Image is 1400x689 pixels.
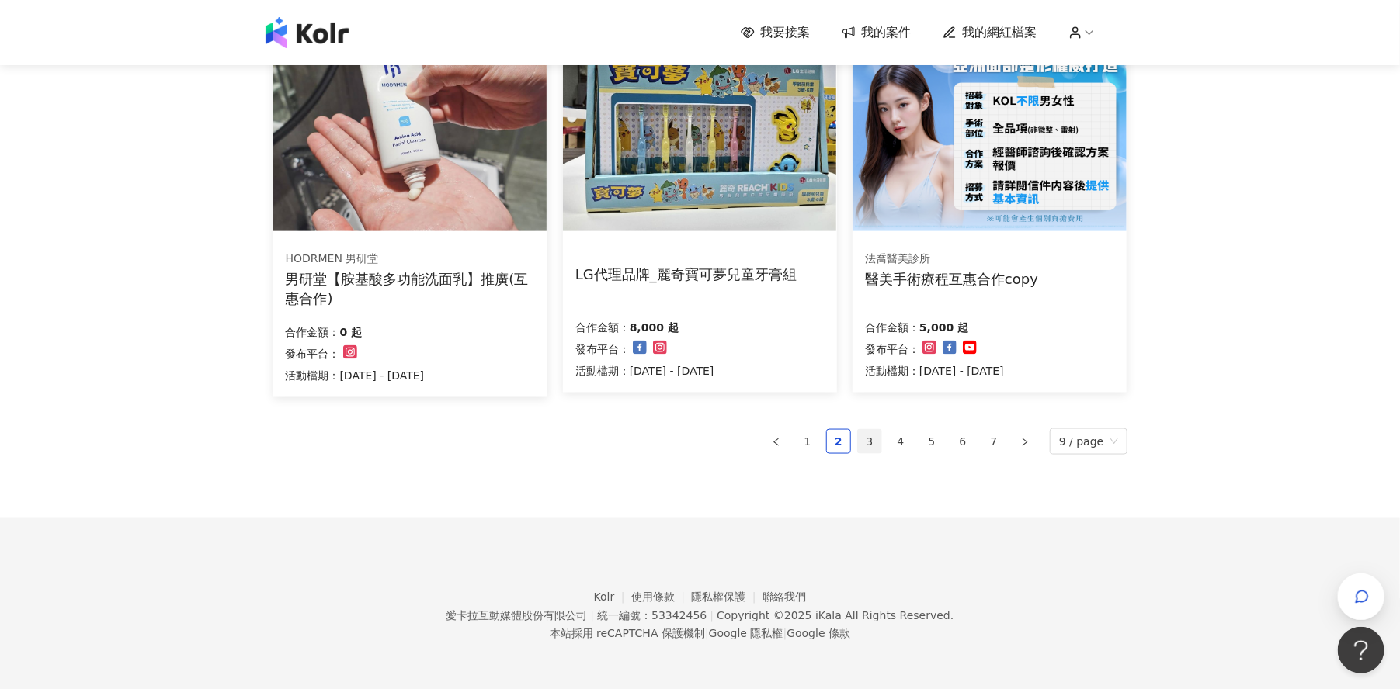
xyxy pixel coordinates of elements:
[286,251,534,267] div: HODRMEN 男研堂
[286,323,340,341] p: 合作金額：
[1338,627,1384,673] iframe: Help Scout Beacon - Open
[286,366,425,385] p: 活動檔期：[DATE] - [DATE]
[1020,438,1030,447] span: right
[981,429,1006,454] li: 7
[772,438,781,447] span: left
[286,344,340,363] p: 發布平台：
[692,590,763,603] a: 隱私權保護
[1013,429,1037,454] button: right
[597,609,707,621] div: 統一編號：53342456
[795,429,820,454] li: 1
[575,318,630,337] p: 合作金額：
[273,26,547,231] img: 胺基酸多功能洗面乳
[763,590,806,603] a: 聯絡我們
[630,318,679,337] p: 8,000 起
[865,269,1038,289] div: 醫美手術療程互惠合作copy
[741,24,811,41] a: 我要接案
[815,609,842,621] a: iKala
[842,24,912,41] a: 我的案件
[764,429,789,454] li: Previous Page
[950,429,975,454] li: 6
[919,429,944,454] li: 5
[631,590,692,603] a: 使用條款
[340,323,363,341] p: 0 起
[853,26,1126,231] img: 眼袋、隆鼻、隆乳、抽脂、墊下巴
[783,628,787,640] span: |
[575,265,797,284] div: LG代理品牌_麗奇寶可夢兒童牙膏組
[705,628,709,640] span: |
[865,340,919,358] p: 發布平台：
[963,24,1037,41] span: 我的網紅檔案
[857,429,882,454] li: 3
[865,362,1004,380] p: 活動檔期：[DATE] - [DATE]
[1050,428,1127,455] div: Page Size
[764,429,789,454] button: left
[982,430,1006,453] a: 7
[563,26,836,231] img: 麗奇寶可夢兒童牙刷組
[710,609,714,621] span: |
[862,24,912,41] span: 我的案件
[266,17,349,48] img: logo
[889,430,912,453] a: 4
[590,609,594,621] span: |
[951,430,974,453] a: 6
[796,430,819,453] a: 1
[920,430,943,453] a: 5
[943,24,1037,41] a: 我的網紅檔案
[865,251,1038,267] div: 法喬醫美診所
[709,628,783,640] a: Google 隱私權
[286,269,535,308] div: 男研堂【胺基酸多功能洗面乳】推廣(互惠合作)
[594,590,631,603] a: Kolr
[888,429,913,454] li: 4
[550,625,850,643] span: 本站採用 reCAPTCHA 保護機制
[446,609,587,621] div: 愛卡拉互動媒體股份有限公司
[575,362,714,380] p: 活動檔期：[DATE] - [DATE]
[919,318,968,337] p: 5,000 起
[787,628,850,640] a: Google 條款
[858,430,881,453] a: 3
[827,430,850,453] a: 2
[826,429,851,454] li: 2
[865,318,919,337] p: 合作金額：
[717,609,954,621] div: Copyright © 2025 All Rights Reserved.
[1059,429,1118,454] span: 9 / page
[575,340,630,358] p: 發布平台：
[761,24,811,41] span: 我要接案
[1013,429,1037,454] li: Next Page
